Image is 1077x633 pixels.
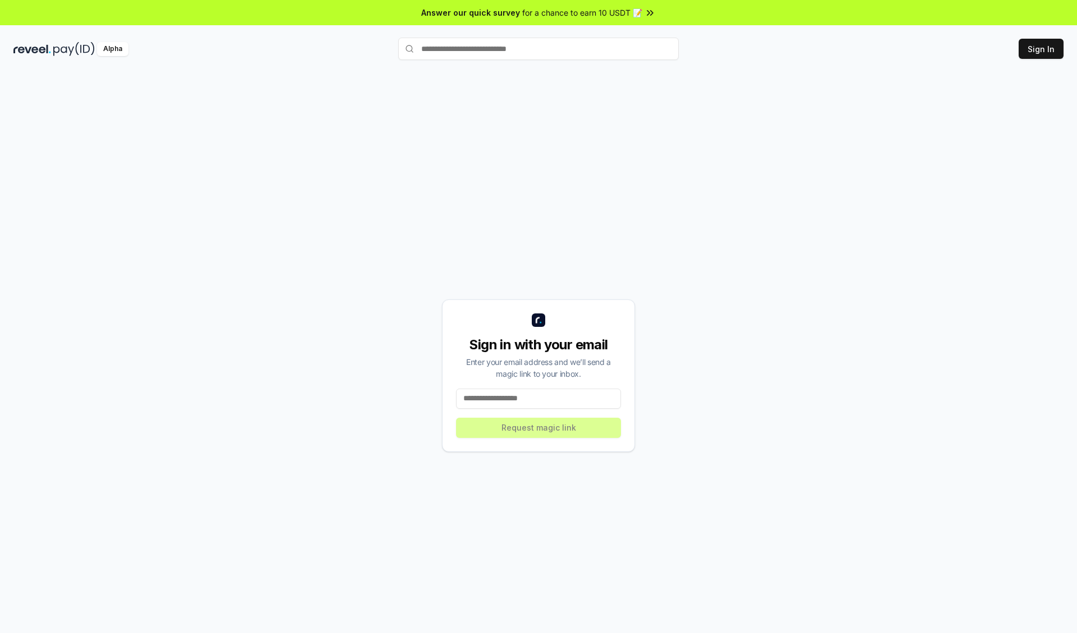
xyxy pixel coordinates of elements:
div: Sign in with your email [456,336,621,354]
img: reveel_dark [13,42,51,56]
div: Alpha [97,42,128,56]
img: pay_id [53,42,95,56]
span: Answer our quick survey [421,7,520,19]
button: Sign In [1019,39,1064,59]
img: logo_small [532,313,545,327]
div: Enter your email address and we’ll send a magic link to your inbox. [456,356,621,380]
span: for a chance to earn 10 USDT 📝 [522,7,642,19]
